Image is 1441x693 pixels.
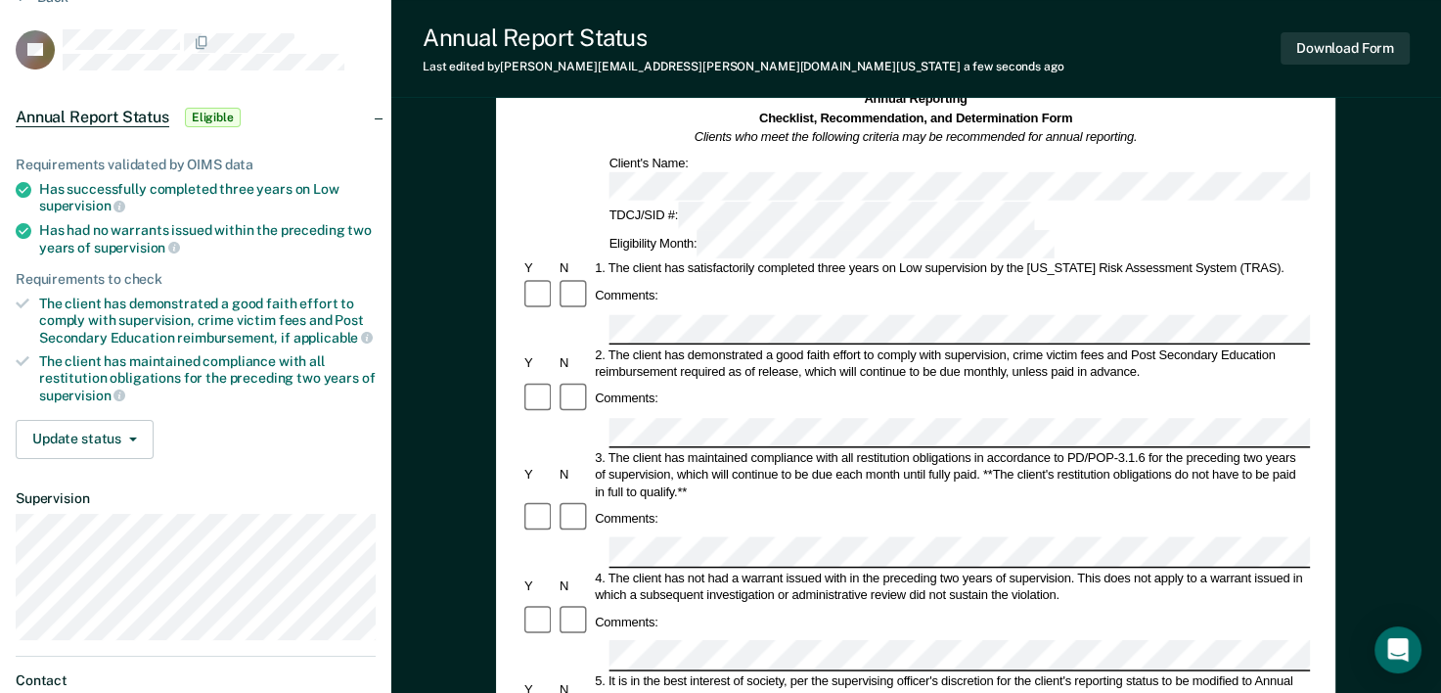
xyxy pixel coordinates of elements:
div: The client has demonstrated a good faith effort to comply with supervision, crime victim fees and... [39,296,376,346]
div: Y [521,577,557,594]
span: supervision [39,198,125,213]
div: N [557,354,592,371]
dt: Supervision [16,490,376,507]
span: Annual Report Status [16,108,169,127]
div: Comments: [593,510,661,527]
dt: Contact [16,672,376,689]
button: Download Form [1281,32,1410,65]
span: Eligible [185,108,241,127]
div: Comments: [593,287,661,303]
div: Open Intercom Messenger [1374,626,1421,673]
div: N [557,466,592,483]
span: a few seconds ago [964,60,1064,73]
div: Y [521,354,557,371]
span: applicable [293,330,373,346]
div: Has had no warrants issued within the preceding two years of [39,222,376,255]
div: Requirements validated by OIMS data [16,157,376,173]
div: 4. The client has not had a warrant issued with in the preceding two years of supervision. This d... [593,569,1311,603]
span: supervision [39,388,125,403]
div: 2. The client has demonstrated a good faith effort to comply with supervision, crime victim fees ... [593,346,1311,381]
div: 1. The client has satisfactorily completed three years on Low supervision by the [US_STATE] Risk ... [593,260,1311,277]
div: Eligibility Month: [607,230,1058,258]
div: Has successfully completed three years on Low [39,181,376,214]
div: 3. The client has maintained compliance with all restitution obligations in accordance to PD/POP-... [593,449,1311,500]
div: Y [521,466,557,483]
div: Annual Report Status [423,23,1064,52]
div: TDCJ/SID #: [607,202,1038,230]
div: Comments: [593,391,661,407]
div: Last edited by [PERSON_NAME][EMAIL_ADDRESS][PERSON_NAME][DOMAIN_NAME][US_STATE] [423,60,1064,73]
div: Y [521,260,557,277]
div: Requirements to check [16,271,376,288]
div: N [557,260,592,277]
button: Update status [16,420,154,459]
span: supervision [94,240,180,255]
div: The client has maintained compliance with all restitution obligations for the preceding two years of [39,353,376,403]
em: Clients who meet the following criteria may be recommended for annual reporting. [695,130,1138,144]
div: Comments: [593,614,661,630]
strong: Checklist, Recommendation, and Determination Form [759,111,1072,124]
div: N [557,577,592,594]
strong: Annual Reporting [865,92,968,106]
